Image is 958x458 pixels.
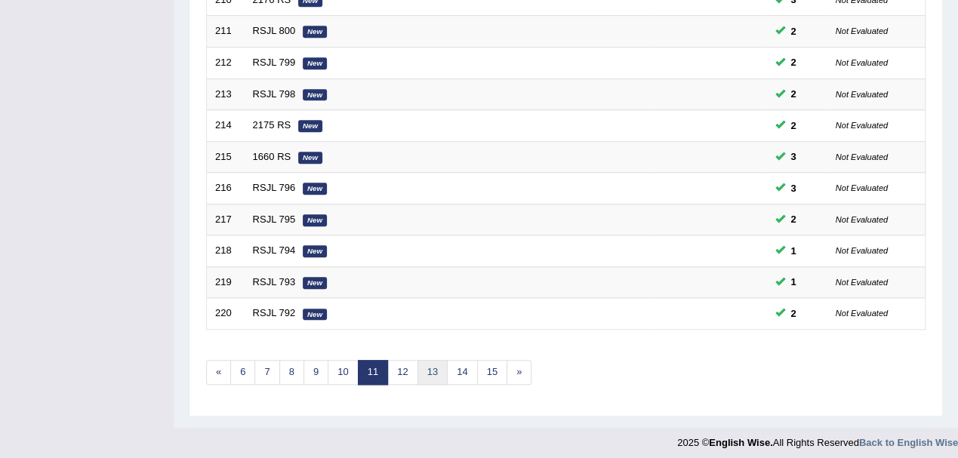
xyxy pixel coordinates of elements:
td: 211 [207,16,245,48]
a: 1660 RS [253,151,291,162]
small: Not Evaluated [836,278,888,287]
small: Not Evaluated [836,183,888,192]
span: You can still take this question [785,54,802,70]
a: 8 [279,360,304,385]
td: 212 [207,47,245,78]
em: New [298,152,322,164]
em: New [303,57,327,69]
strong: English Wise. [709,437,772,448]
em: New [303,89,327,101]
a: 7 [254,360,279,385]
td: 216 [207,173,245,204]
small: Not Evaluated [836,215,888,224]
td: 220 [207,298,245,330]
span: You can still take this question [785,118,802,134]
small: Not Evaluated [836,309,888,318]
small: Not Evaluated [836,90,888,99]
a: 14 [447,360,477,385]
em: New [298,120,322,132]
small: Not Evaluated [836,58,888,67]
td: 217 [207,204,245,235]
small: Not Evaluated [836,121,888,130]
a: RSJL 799 [253,57,296,68]
span: You can still take this question [785,86,802,102]
span: You can still take this question [785,23,802,39]
a: « [206,360,231,385]
small: Not Evaluated [836,26,888,35]
a: 10 [328,360,358,385]
a: 12 [387,360,417,385]
a: 9 [303,360,328,385]
span: You can still take this question [785,211,802,227]
em: New [303,245,327,257]
em: New [303,26,327,38]
td: 218 [207,235,245,267]
em: New [303,277,327,289]
td: 213 [207,78,245,110]
a: 2175 RS [253,119,291,131]
td: 214 [207,110,245,142]
td: 215 [207,141,245,173]
a: » [507,360,531,385]
em: New [303,309,327,321]
div: 2025 © All Rights Reserved [677,428,958,450]
a: RSJL 798 [253,88,296,100]
span: You can still take this question [785,180,802,196]
a: 13 [417,360,448,385]
a: RSJL 800 [253,25,296,36]
span: You can still take this question [785,243,802,259]
a: RSJL 792 [253,307,296,318]
span: You can still take this question [785,149,802,164]
em: New [303,183,327,195]
em: New [303,214,327,226]
a: 11 [358,360,388,385]
a: RSJL 795 [253,214,296,225]
a: RSJL 794 [253,244,296,256]
span: You can still take this question [785,306,802,321]
small: Not Evaluated [836,152,888,161]
a: Back to English Wise [859,437,958,448]
small: Not Evaluated [836,246,888,255]
a: RSJL 793 [253,276,296,287]
a: RSJL 796 [253,182,296,193]
span: You can still take this question [785,274,802,290]
a: 15 [477,360,507,385]
td: 219 [207,266,245,298]
a: 6 [230,360,255,385]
